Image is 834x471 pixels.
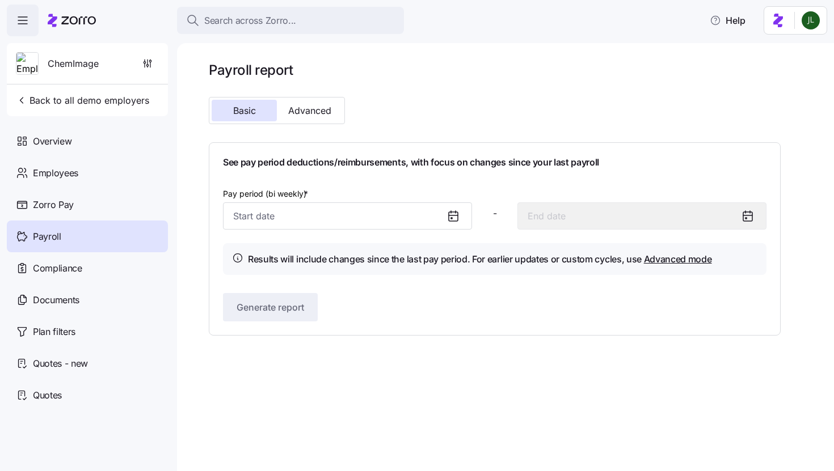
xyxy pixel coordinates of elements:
[223,202,472,230] input: Start date
[11,89,154,112] button: Back to all demo employers
[16,94,149,107] span: Back to all demo employers
[33,388,62,402] span: Quotes
[33,134,71,148] span: Overview
[233,106,256,115] span: Basic
[204,14,296,28] span: Search across Zorro...
[48,57,99,71] span: ChemImage
[701,9,755,32] button: Help
[223,188,310,200] label: Pay period (bi weekly)
[33,198,74,212] span: Zorro Pay
[493,206,497,220] span: -
[7,189,168,220] a: Zorro Pay
[7,379,168,411] a: Quotes
[237,300,304,314] span: Generate report
[33,325,75,339] span: Plan filters
[7,252,168,284] a: Compliance
[288,106,331,115] span: Advanced
[223,293,318,321] button: Generate report
[7,347,168,379] a: Quotes - new
[177,7,404,34] button: Search across Zorro...
[7,284,168,316] a: Documents
[209,61,781,79] h1: Payroll report
[802,11,820,29] img: d9b9d5af0451fe2f8c405234d2cf2198
[33,166,78,180] span: Employees
[33,230,61,244] span: Payroll
[7,316,168,347] a: Plan filters
[644,253,712,265] a: Advanced mode
[16,53,38,75] img: Employer logo
[517,202,766,230] input: End date
[223,156,766,168] h1: See pay period deductions/reimbursements, with focus on changes since your last payroll
[710,14,745,27] span: Help
[248,252,712,266] h4: Results will include changes since the last pay period. For earlier updates or custom cycles, use
[33,357,88,371] span: Quotes - new
[7,220,168,252] a: Payroll
[33,293,79,307] span: Documents
[7,125,168,157] a: Overview
[33,261,82,275] span: Compliance
[7,157,168,189] a: Employees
